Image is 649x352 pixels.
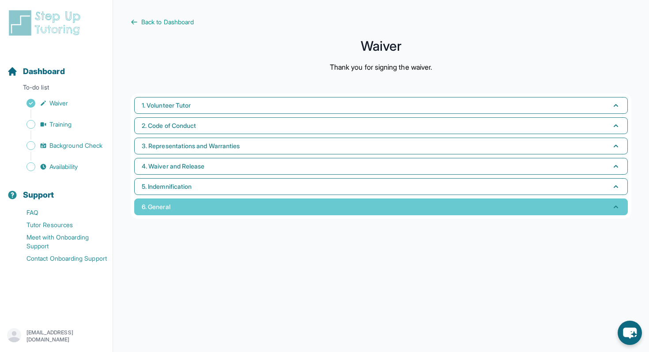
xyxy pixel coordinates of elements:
[618,321,642,345] button: chat-button
[134,117,628,134] button: 2. Code of Conduct
[7,118,113,131] a: Training
[49,99,68,108] span: Waiver
[7,231,113,252] a: Meet with Onboarding Support
[142,182,192,191] span: 5. Indemnification
[7,219,113,231] a: Tutor Resources
[142,202,170,211] span: 6. General
[142,142,240,150] span: 3. Representations and Warranties
[134,158,628,175] button: 4. Waiver and Release
[7,139,113,152] a: Background Check
[7,161,113,173] a: Availability
[330,62,432,72] p: Thank you for signing the waiver.
[26,329,106,343] p: [EMAIL_ADDRESS][DOMAIN_NAME]
[134,97,628,114] button: 1. Volunteer Tutor
[23,189,54,201] span: Support
[7,328,106,344] button: [EMAIL_ADDRESS][DOMAIN_NAME]
[134,138,628,154] button: 3. Representations and Warranties
[7,97,113,109] a: Waiver
[142,121,196,130] span: 2. Code of Conduct
[142,101,191,110] span: 1. Volunteer Tutor
[4,175,109,205] button: Support
[49,141,102,150] span: Background Check
[23,65,65,78] span: Dashboard
[131,18,631,26] a: Back to Dashboard
[4,51,109,81] button: Dashboard
[7,9,86,37] img: logo
[7,252,113,265] a: Contact Onboarding Support
[7,206,113,219] a: FAQ
[7,65,65,78] a: Dashboard
[134,198,628,215] button: 6. General
[49,162,78,171] span: Availability
[4,83,109,95] p: To-do list
[142,162,204,171] span: 4. Waiver and Release
[49,120,72,129] span: Training
[141,18,194,26] span: Back to Dashboard
[134,178,628,195] button: 5. Indemnification
[131,41,631,51] h1: Waiver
